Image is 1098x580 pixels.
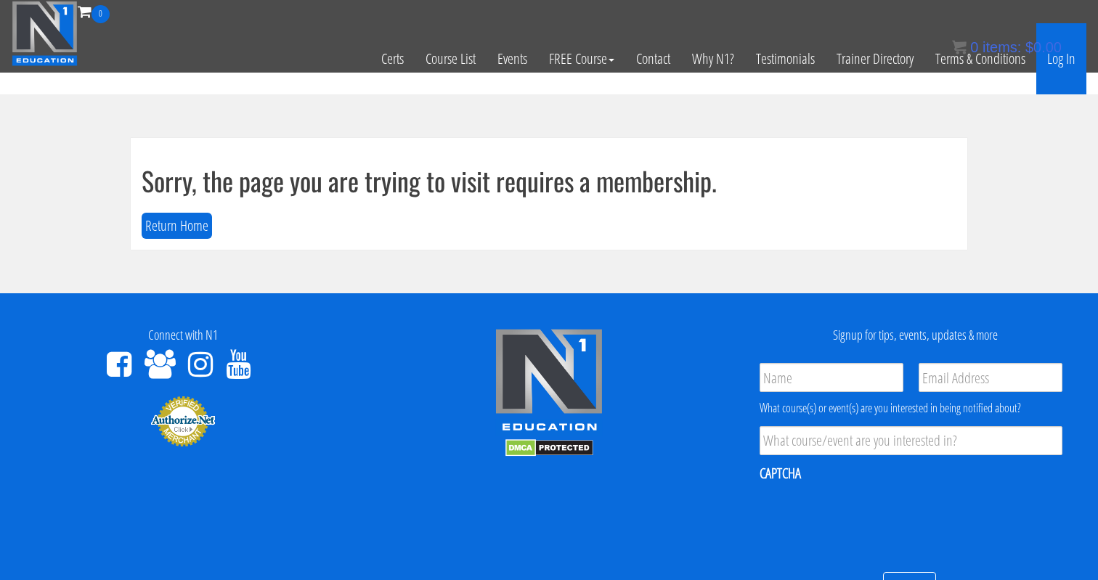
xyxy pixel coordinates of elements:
a: Events [487,23,538,94]
h4: Connect with N1 [11,328,355,343]
span: 0 [970,39,978,55]
span: 0 [91,5,110,23]
div: What course(s) or event(s) are you interested in being notified about? [760,399,1062,417]
input: Name [760,363,903,392]
a: Contact [625,23,681,94]
a: Trainer Directory [826,23,924,94]
span: $ [1025,39,1033,55]
img: n1-edu-logo [495,328,603,436]
img: n1-education [12,1,78,66]
a: 0 [78,1,110,21]
a: Why N1? [681,23,745,94]
iframe: reCAPTCHA [760,492,980,549]
a: 0 items: $0.00 [952,39,1062,55]
bdi: 0.00 [1025,39,1062,55]
input: Email Address [919,363,1062,392]
img: Authorize.Net Merchant - Click to Verify [150,395,216,447]
a: FREE Course [538,23,625,94]
h1: Sorry, the page you are trying to visit requires a membership. [142,166,956,195]
button: Return Home [142,213,212,240]
input: What course/event are you interested in? [760,426,1062,455]
a: Course List [415,23,487,94]
img: icon11.png [952,40,967,54]
a: Log In [1036,23,1086,94]
a: Terms & Conditions [924,23,1036,94]
img: DMCA.com Protection Status [505,439,593,457]
a: Testimonials [745,23,826,94]
label: CAPTCHA [760,464,801,483]
a: Certs [370,23,415,94]
h4: Signup for tips, events, updates & more [743,328,1087,343]
span: items: [983,39,1021,55]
